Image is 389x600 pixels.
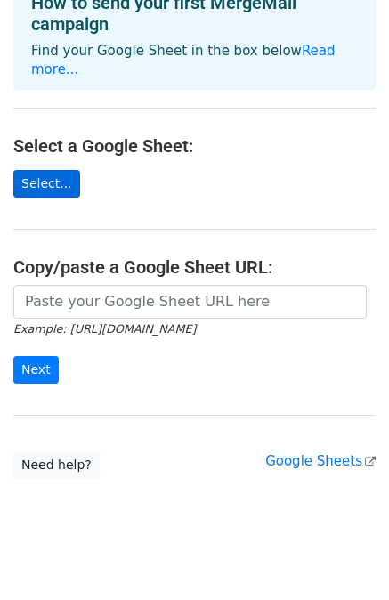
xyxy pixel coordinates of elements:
h4: Copy/paste a Google Sheet URL: [13,256,376,278]
p: Find your Google Sheet in the box below [31,42,358,79]
a: Read more... [31,43,336,77]
h4: Select a Google Sheet: [13,135,376,157]
input: Paste your Google Sheet URL here [13,285,367,319]
input: Next [13,356,59,384]
a: Select... [13,170,80,198]
small: Example: [URL][DOMAIN_NAME] [13,322,196,336]
iframe: Chat Widget [300,515,389,600]
a: Google Sheets [265,453,376,469]
a: Need help? [13,451,100,479]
